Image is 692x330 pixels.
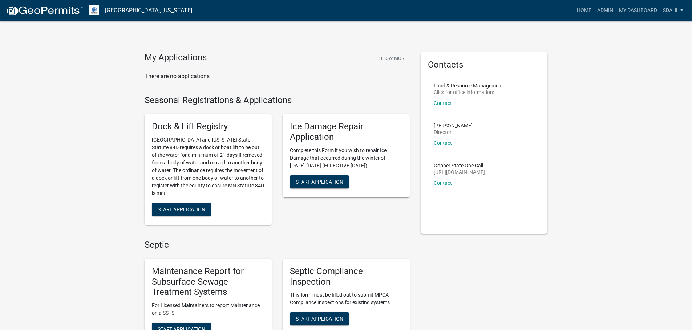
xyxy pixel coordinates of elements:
p: This form must be filled out to submit MPCA Compliance Inspections for existing systems [290,291,402,306]
a: Admin [594,4,616,17]
h5: Ice Damage Repair Application [290,121,402,142]
a: [GEOGRAPHIC_DATA], [US_STATE] [105,4,192,17]
p: Complete this Form if you wish to repair Ice Damage that occurred during the winter of [DATE]-[DA... [290,147,402,170]
a: My Dashboard [616,4,660,17]
button: Start Application [290,175,349,188]
button: Start Application [290,312,349,325]
a: Contact [434,180,452,186]
a: Home [574,4,594,17]
h5: Septic Compliance Inspection [290,266,402,287]
p: [PERSON_NAME] [434,123,473,128]
p: There are no applications [145,72,410,81]
p: For Licensed Maintainers to report Maintenance on a SSTS [152,302,264,317]
p: Director [434,130,473,135]
p: Click for office information: [434,90,503,95]
button: Start Application [152,203,211,216]
h5: Maintenance Report for Subsurface Sewage Treatment Systems [152,266,264,297]
p: Land & Resource Management [434,83,503,88]
button: Show More [376,52,410,64]
h4: Septic [145,240,410,250]
h5: Dock & Lift Registry [152,121,264,132]
p: [URL][DOMAIN_NAME] [434,170,485,175]
h5: Contacts [428,60,541,70]
img: Otter Tail County, Minnesota [89,5,99,15]
span: Start Application [158,207,205,212]
p: Gopher State One Call [434,163,485,168]
a: Contact [434,140,452,146]
span: Start Application [296,316,343,322]
a: Contact [434,100,452,106]
h4: My Applications [145,52,207,63]
h4: Seasonal Registrations & Applications [145,95,410,106]
p: [GEOGRAPHIC_DATA] and [US_STATE] State Statute 84D requires a dock or boat lift to be out of the ... [152,136,264,197]
a: sdahl [660,4,686,17]
span: Start Application [296,179,343,184]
